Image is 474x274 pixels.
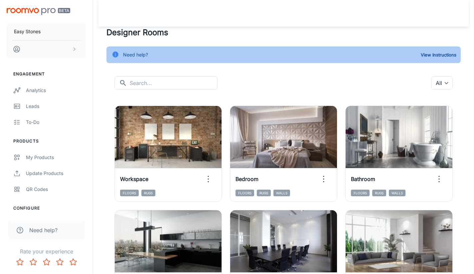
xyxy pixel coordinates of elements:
button: Easy Stones [7,23,86,40]
span: Rugs [257,190,271,196]
span: Floors [351,190,370,196]
span: Floors [120,190,139,196]
div: To-do [26,119,86,126]
button: Rate 1 star [13,255,27,269]
button: Rate 4 star [53,255,67,269]
div: Need help? [123,48,148,61]
h6: Bedroom [236,175,258,183]
h6: Bathroom [351,175,375,183]
span: Rugs [372,190,386,196]
div: All [431,76,453,90]
div: Update Products [26,170,86,177]
h4: Designer Rooms [106,27,461,39]
div: Analytics [26,87,86,94]
button: Rate 2 star [27,255,40,269]
h6: Workspace [120,175,148,183]
div: QR Codes [26,186,86,193]
div: My Products [26,154,86,161]
button: Rate 5 star [67,255,80,269]
img: Roomvo PRO Beta [7,8,70,15]
input: Search... [130,76,218,90]
span: Floors [236,190,254,196]
span: Rugs [141,190,155,196]
button: View Instructions [419,50,458,60]
p: Easy Stones [14,28,41,35]
span: Walls [273,190,290,196]
span: Walls [389,190,405,196]
button: Rate 3 star [40,255,53,269]
div: Leads [26,103,86,110]
span: Need help? [29,226,58,234]
p: Rate your experience [5,247,87,255]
